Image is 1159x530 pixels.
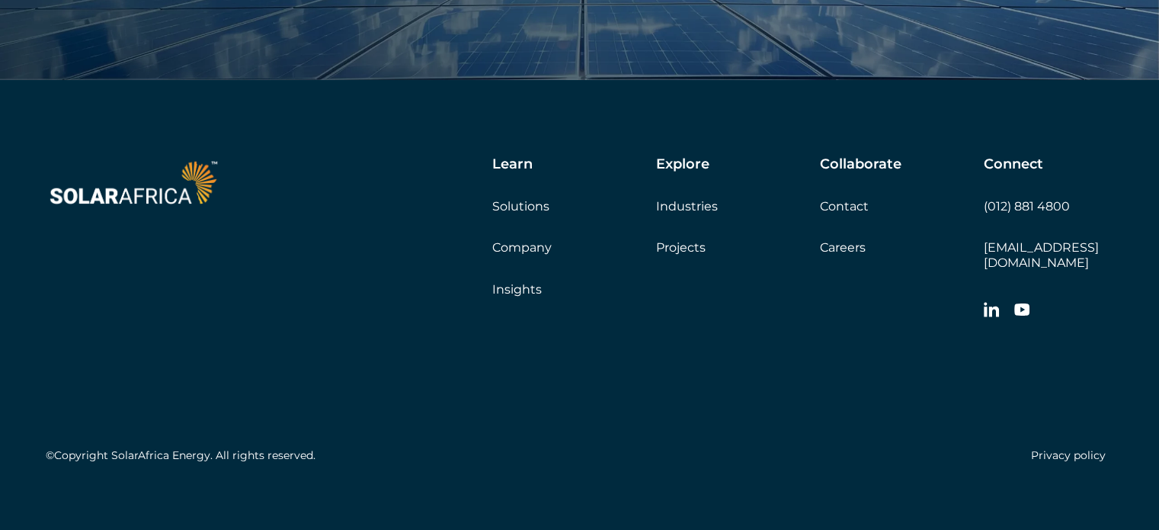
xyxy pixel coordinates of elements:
[492,282,542,297] a: Insights
[46,449,315,462] h5: ©Copyright SolarAfrica Energy. All rights reserved.
[656,199,718,214] a: Industries
[492,199,549,214] a: Solutions
[656,156,709,173] h5: Explore
[984,156,1043,173] h5: Connect
[984,199,1070,214] a: (012) 881 4800
[1031,448,1106,462] a: Privacy policy
[656,240,706,255] a: Projects
[820,199,869,214] a: Contact
[492,156,533,173] h5: Learn
[820,156,901,173] h5: Collaborate
[820,240,866,255] a: Careers
[492,240,552,255] a: Company
[984,240,1099,269] a: [EMAIL_ADDRESS][DOMAIN_NAME]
